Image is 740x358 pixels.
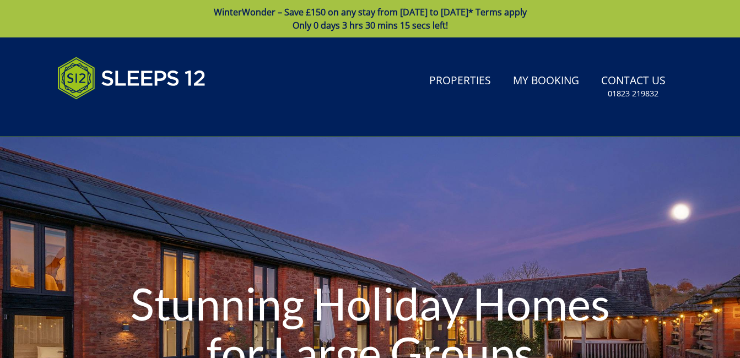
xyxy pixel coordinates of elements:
span: Only 0 days 3 hrs 30 mins 15 secs left! [293,19,448,31]
iframe: Customer reviews powered by Trustpilot [52,112,168,122]
a: Contact Us01823 219832 [597,69,670,105]
a: Properties [425,69,495,94]
small: 01823 219832 [608,88,658,99]
a: My Booking [509,69,584,94]
img: Sleeps 12 [57,51,206,106]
